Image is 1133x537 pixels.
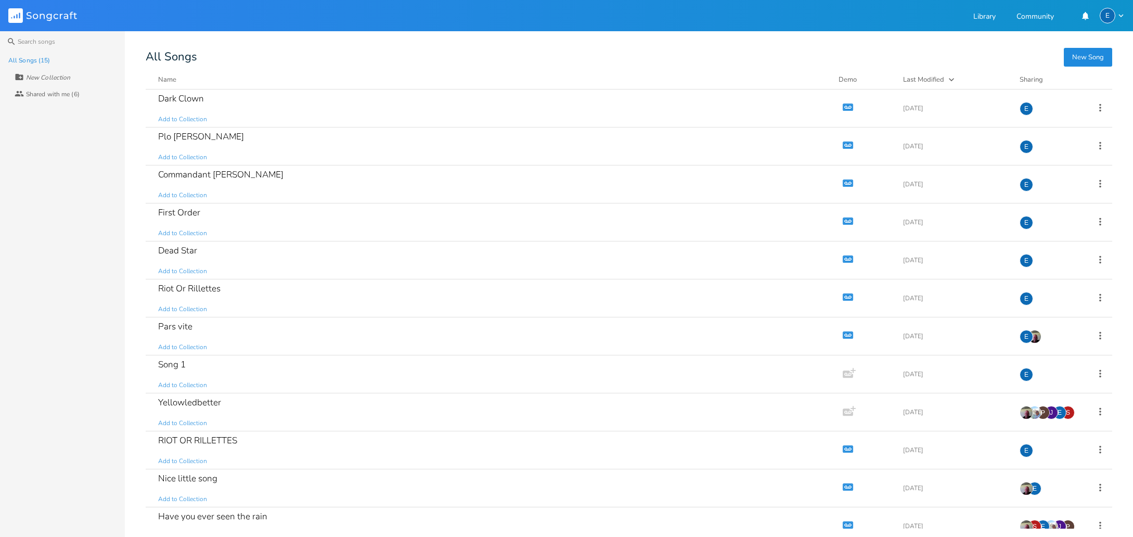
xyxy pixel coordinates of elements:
div: emmanuel.grasset [1020,254,1033,267]
div: [DATE] [903,105,1007,111]
div: [DATE] [903,523,1007,529]
div: [DATE] [903,371,1007,377]
div: Pars vite [158,322,192,331]
div: [DATE] [903,295,1007,301]
div: New Collection [26,74,70,81]
div: Have you ever seen the rain [158,512,267,521]
span: Add to Collection [158,229,207,238]
div: emmanuel.grasset [1028,482,1041,495]
div: Jo [1053,520,1066,533]
div: emmanuel.grasset [1020,330,1033,343]
div: Dark Clown [158,94,204,103]
img: Keith Dalton [1020,520,1033,533]
span: Add to Collection [158,305,207,314]
button: Name [158,74,826,85]
span: Add to Collection [158,153,207,162]
span: Add to Collection [158,495,207,504]
div: Commandant [PERSON_NAME] [158,170,284,179]
div: emmanuel.grasset [1020,444,1033,457]
span: Add to Collection [158,381,207,390]
div: Name [158,75,176,84]
div: Sharing [1020,74,1082,85]
div: emmanuel.grasset [1020,368,1033,381]
div: All Songs [146,52,1112,62]
div: [DATE] [903,485,1007,491]
div: Jo [1045,406,1058,419]
div: Song 1 [158,360,186,369]
img: Pierre-Antoine Zufferey [1061,520,1075,533]
div: emmanuel.grasset [1020,178,1033,191]
img: Keith Dalton [1020,482,1033,495]
div: emmanuel.grasset [1020,102,1033,116]
img: Johnny Bühler [1045,520,1058,533]
div: [DATE] [903,143,1007,149]
div: Last Modified [903,75,944,84]
img: Pierre-Antoine Zufferey [1036,406,1050,419]
div: emmanuel.grasset [1020,140,1033,154]
div: emmanuel.grasset [1100,8,1115,23]
div: RIOT OR RILLETTES [158,436,237,445]
div: [DATE] [903,219,1007,225]
div: emmanuel.grasset [1053,406,1066,419]
div: Nice little song [158,474,217,483]
img: Keith Dalton [1020,406,1033,419]
div: [DATE] [903,181,1007,187]
span: Add to Collection [158,419,207,428]
span: Add to Collection [158,191,207,200]
a: Community [1016,13,1054,22]
span: Add to Collection [158,115,207,124]
div: emmanuel.grasset [1036,520,1050,533]
div: First Order [158,208,200,217]
div: sean.alari [1061,406,1075,419]
button: New Song [1064,48,1112,67]
div: Demo [839,74,891,85]
div: emmanuel.grasset [1020,216,1033,229]
img: Keith Dalton [1028,330,1041,343]
span: Add to Collection [158,343,207,352]
div: sean.alari [1028,520,1041,533]
div: Riot Or Rillettes [158,284,221,293]
div: [DATE] [903,333,1007,339]
div: Plo [PERSON_NAME] [158,132,244,141]
a: Library [973,13,996,22]
div: Yellowledbetter [158,398,221,407]
div: [DATE] [903,257,1007,263]
span: Add to Collection [158,457,207,466]
div: Dead Star [158,246,197,255]
div: Shared with me (6) [26,91,80,97]
div: [DATE] [903,409,1007,415]
div: [DATE] [903,447,1007,453]
div: emmanuel.grasset [1020,292,1033,305]
span: Add to Collection [158,267,207,276]
div: All Songs (15) [8,57,50,63]
button: E [1100,8,1125,23]
img: Johnny Bühler [1028,406,1041,419]
button: Last Modified [903,74,1007,85]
